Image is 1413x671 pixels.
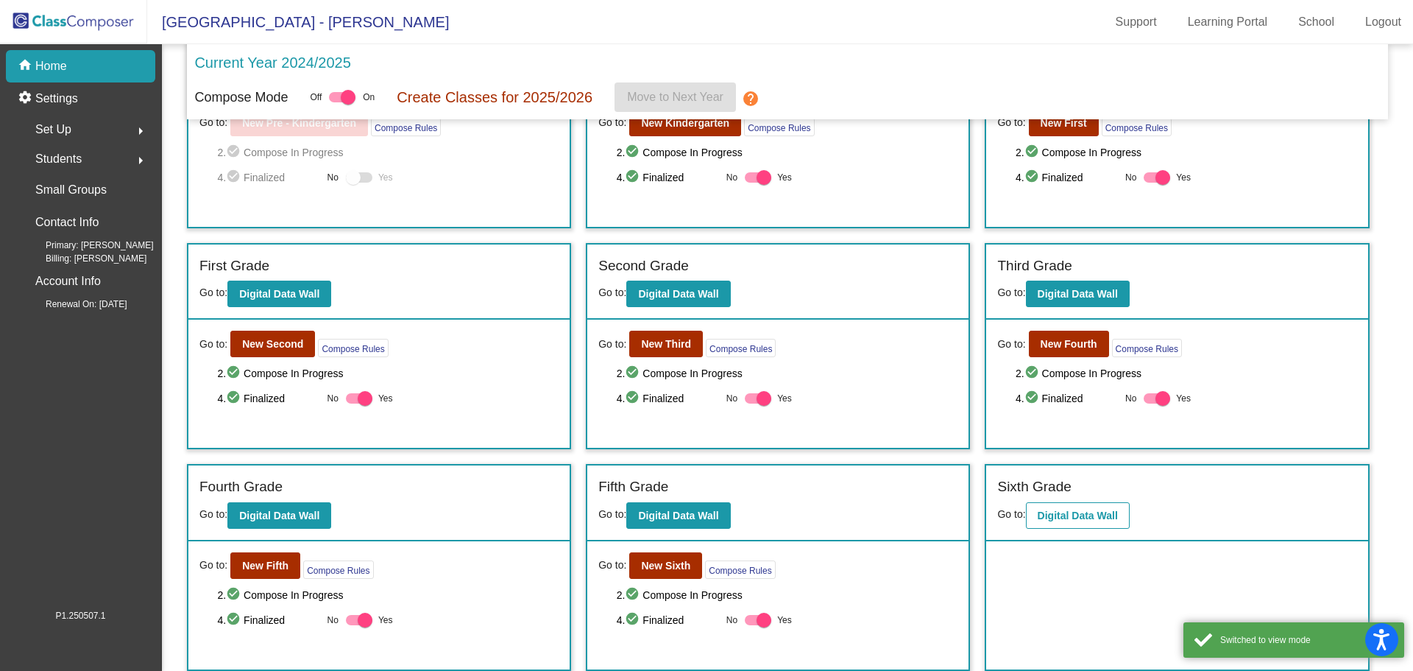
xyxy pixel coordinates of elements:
[18,90,35,108] mat-icon: settings
[327,171,339,184] span: No
[598,287,626,298] span: Go to:
[227,502,331,529] button: Digital Data Wall
[217,390,319,407] span: 4. Finalized
[194,52,350,74] p: Current Year 2024/2025
[617,365,958,382] span: 2. Compose In Progress
[132,122,149,140] mat-icon: arrow_right
[397,86,592,108] p: Create Classes for 2025/2026
[997,477,1071,498] label: Sixth Grade
[777,169,792,186] span: Yes
[997,287,1025,298] span: Go to:
[1024,390,1042,407] mat-icon: check_circle
[199,287,227,298] span: Go to:
[1041,338,1097,350] b: New Fourth
[227,281,331,307] button: Digital Data Wall
[199,256,269,277] label: First Grade
[242,338,303,350] b: New Second
[598,337,626,352] span: Go to:
[18,57,35,75] mat-icon: home
[617,611,719,629] span: 4. Finalized
[35,271,101,292] p: Account Info
[226,586,244,604] mat-icon: check_circle
[1353,10,1413,34] a: Logout
[230,110,368,136] button: New Pre - Kindergarten
[1024,365,1042,382] mat-icon: check_circle
[147,10,449,34] span: [GEOGRAPHIC_DATA] - [PERSON_NAME]
[625,144,642,161] mat-icon: check_circle
[997,256,1072,277] label: Third Grade
[626,281,730,307] button: Digital Data Wall
[625,365,642,382] mat-icon: check_circle
[598,508,626,520] span: Go to:
[226,365,244,382] mat-icon: check_circle
[132,152,149,169] mat-icon: arrow_right
[378,390,393,407] span: Yes
[35,180,107,200] p: Small Groups
[997,337,1025,352] span: Go to:
[1112,339,1182,357] button: Compose Rules
[22,252,146,265] span: Billing: [PERSON_NAME]
[378,611,393,629] span: Yes
[35,119,71,140] span: Set Up
[598,115,626,130] span: Go to:
[641,338,691,350] b: New Third
[627,91,723,103] span: Move to Next Year
[327,614,339,627] span: No
[617,390,719,407] span: 4. Finalized
[230,552,300,579] button: New Fifth
[777,390,792,407] span: Yes
[705,561,775,579] button: Compose Rules
[997,115,1025,130] span: Go to:
[1286,10,1346,34] a: School
[1125,171,1136,184] span: No
[1016,390,1118,407] span: 4. Finalized
[1041,117,1087,129] b: New First
[1125,392,1136,405] span: No
[1026,502,1130,529] button: Digital Data Wall
[744,118,814,136] button: Compose Rules
[199,558,227,573] span: Go to:
[230,331,315,357] button: New Second
[1176,390,1191,407] span: Yes
[217,144,559,161] span: 2. Compose In Progress
[217,365,559,382] span: 2. Compose In Progress
[625,586,642,604] mat-icon: check_circle
[777,611,792,629] span: Yes
[629,331,703,357] button: New Third
[199,508,227,520] span: Go to:
[217,611,319,629] span: 4. Finalized
[199,115,227,130] span: Go to:
[242,117,356,129] b: New Pre - Kindergarten
[303,561,373,579] button: Compose Rules
[1038,510,1118,521] b: Digital Data Wall
[625,611,642,629] mat-icon: check_circle
[242,560,288,572] b: New Fifth
[239,288,319,300] b: Digital Data Wall
[1029,110,1099,136] button: New First
[327,392,339,405] span: No
[1102,118,1172,136] button: Compose Rules
[1038,288,1118,300] b: Digital Data Wall
[199,477,283,498] label: Fourth Grade
[1176,10,1280,34] a: Learning Portal
[617,169,719,186] span: 4. Finalized
[598,477,668,498] label: Fifth Grade
[706,339,776,357] button: Compose Rules
[726,392,737,405] span: No
[1024,169,1042,186] mat-icon: check_circle
[1029,331,1109,357] button: New Fourth
[22,298,127,311] span: Renewal On: [DATE]
[641,560,690,572] b: New Sixth
[217,169,319,186] span: 4. Finalized
[1024,144,1042,161] mat-icon: check_circle
[371,118,441,136] button: Compose Rules
[1016,365,1357,382] span: 2. Compose In Progress
[598,558,626,573] span: Go to:
[1026,281,1130,307] button: Digital Data Wall
[226,390,244,407] mat-icon: check_circle
[641,117,729,129] b: New Kindergarten
[363,91,375,104] span: On
[1016,169,1118,186] span: 4. Finalized
[239,510,319,521] b: Digital Data Wall
[226,144,244,161] mat-icon: check_circle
